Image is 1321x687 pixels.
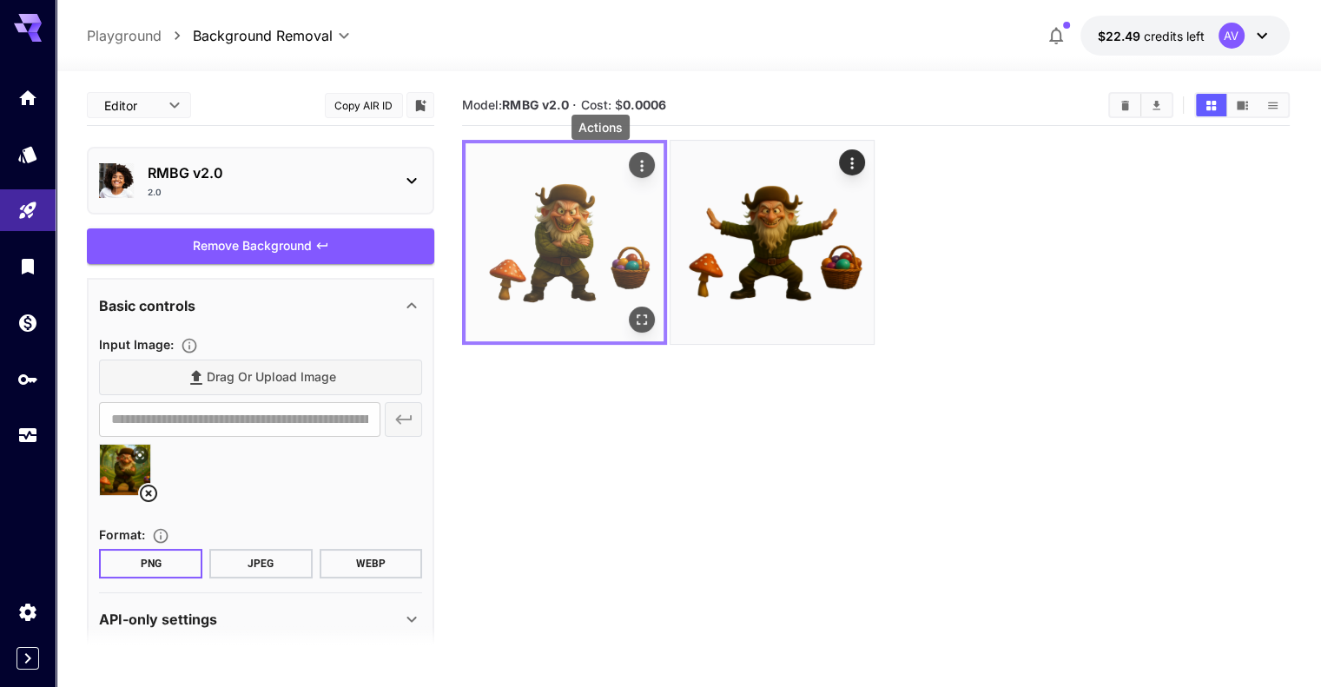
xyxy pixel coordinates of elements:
p: 2.0 [148,186,162,199]
div: Show media in grid viewShow media in video viewShow media in list view [1194,92,1290,118]
div: Basic controls [99,285,422,327]
p: · [572,95,577,116]
div: Clear AllDownload All [1108,92,1173,118]
div: API-only settings [99,598,422,640]
b: RMBG v2.0 [502,97,568,112]
button: Add to library [413,95,428,116]
div: Playground [17,200,38,221]
div: Actions [839,149,865,175]
a: Playground [87,25,162,46]
span: Editor [104,96,158,115]
span: Remove Background [193,235,312,257]
span: credits left [1144,29,1205,43]
p: RMBG v2.0 [148,162,387,183]
img: iza8on7z98+H9hEdgXrOzttgAAAABJRU5ErkJggg== [670,141,874,344]
div: RMBG v2.02.0 [99,155,422,206]
button: Download All [1141,94,1172,116]
button: Show media in grid view [1196,94,1226,116]
span: Cost: $ [581,97,666,112]
p: Basic controls [99,295,195,316]
button: Choose the file format for the output image. [145,527,176,545]
div: Models [17,143,38,165]
button: WEBP [320,549,423,578]
button: JPEG [209,549,313,578]
p: API-only settings [99,609,217,630]
button: PNG [99,549,202,578]
button: Clear All [1110,94,1140,116]
div: API Keys [17,368,38,390]
div: Library [17,255,38,277]
span: $22.49 [1098,29,1144,43]
button: $22.48876AV [1080,16,1290,56]
button: Expand sidebar [17,647,39,670]
div: Actions [571,115,630,140]
img: 9zX+38P58XM1m7zQyeAAAAAElFTkSuQmCC [466,143,664,341]
button: Remove Background [87,228,434,264]
nav: breadcrumb [87,25,193,46]
div: Home [17,87,38,109]
b: 0.0006 [623,97,666,112]
div: Usage [17,425,38,446]
span: Model: [462,97,568,112]
button: Specifies the input image to be processed. [174,337,205,354]
button: Copy AIR ID [325,93,403,118]
button: Show media in video view [1227,94,1258,116]
div: Open in fullscreen [629,307,655,333]
div: $22.48876 [1098,27,1205,45]
span: Background Removal [193,25,333,46]
span: Input Image : [99,337,174,352]
div: AV [1219,23,1245,49]
span: Format : [99,527,145,542]
button: Show media in list view [1258,94,1288,116]
div: Wallet [17,312,38,334]
div: Settings [17,601,38,623]
div: Actions [629,152,655,178]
